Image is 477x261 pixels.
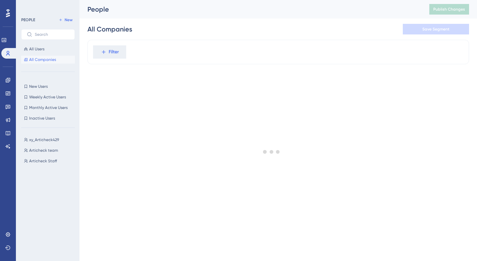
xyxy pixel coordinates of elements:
[21,45,75,53] button: All Users
[21,93,75,101] button: Weekly Active Users
[87,5,413,14] div: People
[29,148,58,153] span: Articheck team
[87,25,132,34] div: All Companies
[29,84,48,89] span: New Users
[21,82,75,90] button: New Users
[35,32,69,37] input: Search
[29,94,66,100] span: Weekly Active Users
[21,157,79,165] button: Articheck Staff
[21,17,35,23] div: PEOPLE
[21,56,75,64] button: All Companies
[29,116,55,121] span: Inactive Users
[403,24,469,34] button: Save Segment
[433,7,465,12] span: Publish Changes
[29,46,44,52] span: All Users
[429,4,469,15] button: Publish Changes
[65,17,73,23] span: New
[29,137,59,142] span: xy_Articheck429
[21,104,75,112] button: Monthly Active Users
[29,57,56,62] span: All Companies
[21,136,79,144] button: xy_Articheck429
[56,16,75,24] button: New
[21,146,79,154] button: Articheck team
[29,105,68,110] span: Monthly Active Users
[422,26,450,32] span: Save Segment
[29,158,57,164] span: Articheck Staff
[21,114,75,122] button: Inactive Users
